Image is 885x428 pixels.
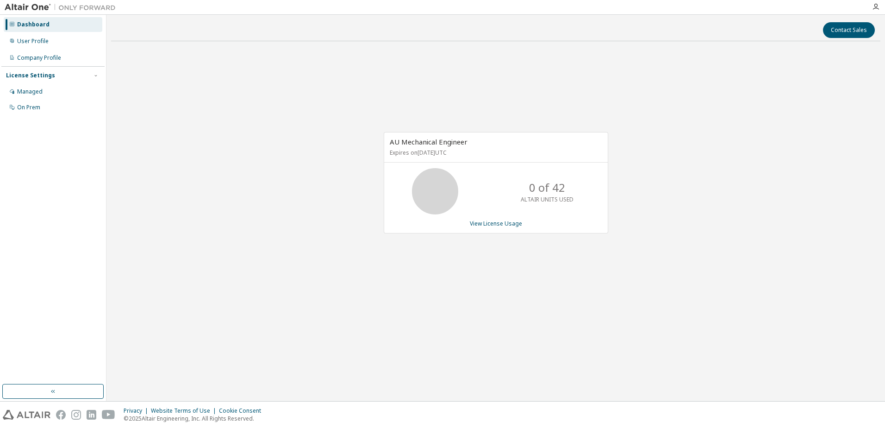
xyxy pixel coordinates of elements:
[5,3,120,12] img: Altair One
[390,137,467,146] span: AU Mechanical Engineer
[17,104,40,111] div: On Prem
[17,38,49,45] div: User Profile
[102,410,115,420] img: youtube.svg
[56,410,66,420] img: facebook.svg
[521,195,573,203] p: ALTAIR UNITS USED
[823,22,875,38] button: Contact Sales
[219,407,267,415] div: Cookie Consent
[124,407,151,415] div: Privacy
[151,407,219,415] div: Website Terms of Use
[71,410,81,420] img: instagram.svg
[87,410,96,420] img: linkedin.svg
[470,220,522,227] a: View License Usage
[124,415,267,422] p: © 2025 Altair Engineering, Inc. All Rights Reserved.
[17,88,43,95] div: Managed
[529,180,565,195] p: 0 of 42
[6,72,55,79] div: License Settings
[3,410,50,420] img: altair_logo.svg
[390,149,600,157] p: Expires on [DATE] UTC
[17,54,61,62] div: Company Profile
[17,21,50,28] div: Dashboard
